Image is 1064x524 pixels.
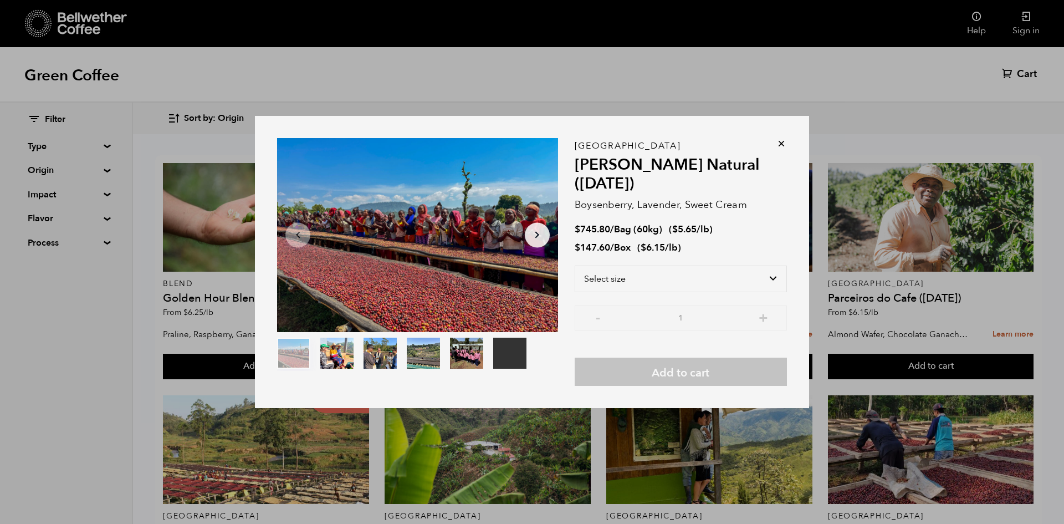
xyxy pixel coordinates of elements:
[641,241,665,254] bdi: 6.15
[575,197,787,212] p: Boysenberry, Lavender, Sweet Cream
[591,311,605,322] button: -
[575,223,580,236] span: $
[575,358,787,386] button: Add to cart
[610,223,614,236] span: /
[672,223,697,236] bdi: 5.65
[614,241,631,254] span: Box
[575,223,610,236] bdi: 745.80
[575,241,580,254] span: $
[669,223,713,236] span: ( )
[575,241,610,254] bdi: 147.60
[614,223,662,236] span: Bag (60kg)
[756,311,770,322] button: +
[575,156,787,193] h2: [PERSON_NAME] Natural ([DATE])
[665,241,678,254] span: /lb
[610,241,614,254] span: /
[493,338,526,369] video: Your browser does not support the video tag.
[641,241,646,254] span: $
[637,241,681,254] span: ( )
[697,223,709,236] span: /lb
[672,223,678,236] span: $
